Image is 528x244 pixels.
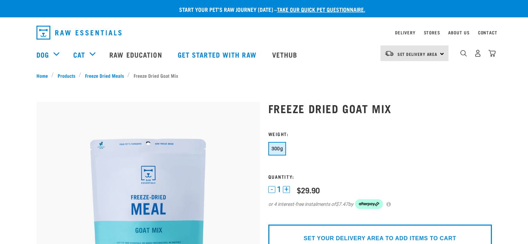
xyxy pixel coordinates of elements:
h3: Weight: [268,131,492,136]
button: + [283,186,290,193]
a: Dog [36,49,49,60]
div: or 4 interest-free instalments of by [268,199,492,209]
button: - [268,186,275,193]
a: Freeze Dried Meals [81,72,127,79]
img: van-moving.png [385,50,394,57]
nav: breadcrumbs [36,72,492,79]
img: user.png [474,50,481,57]
span: $7.47 [336,201,348,208]
img: Afterpay [355,199,383,209]
a: Get started with Raw [171,41,265,68]
img: home-icon-1@2x.png [460,50,467,57]
p: SET YOUR DELIVERY AREA TO ADD ITEMS TO CART [304,234,456,243]
a: take our quick pet questionnaire. [277,8,365,11]
h3: Quantity: [268,174,492,179]
a: About Us [448,31,469,34]
a: Contact [478,31,497,34]
a: Stores [424,31,440,34]
a: Raw Education [102,41,170,68]
span: 1 [277,186,281,193]
img: home-icon@2x.png [488,50,496,57]
a: Home [36,72,52,79]
span: Set Delivery Area [397,53,438,55]
a: Vethub [265,41,306,68]
nav: dropdown navigation [31,23,497,42]
a: Cat [73,49,85,60]
h1: Freeze Dried Goat Mix [268,102,492,115]
img: Raw Essentials Logo [36,26,121,40]
div: $29.90 [297,186,320,194]
span: 300g [271,146,283,151]
a: Delivery [395,31,415,34]
button: 300g [268,142,286,155]
a: Products [54,72,79,79]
